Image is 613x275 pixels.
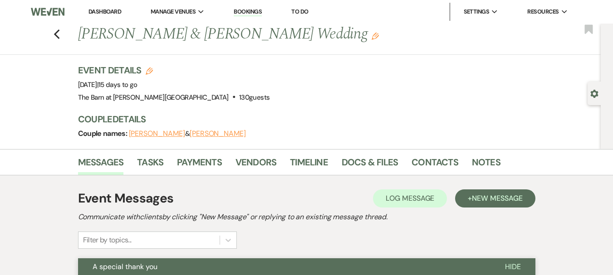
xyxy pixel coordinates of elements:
h1: [PERSON_NAME] & [PERSON_NAME] Wedding [78,24,485,45]
span: Log Message [386,193,434,203]
button: [PERSON_NAME] [190,130,246,137]
span: Hide [505,262,521,271]
span: Couple names: [78,129,129,138]
a: Docs & Files [342,155,398,175]
button: Open lead details [590,89,598,97]
span: Manage Venues [151,7,196,16]
a: Contacts [412,155,458,175]
button: +New Message [455,189,535,207]
a: Timeline [290,155,328,175]
div: Filter by topics... [83,235,132,246]
span: Settings [464,7,490,16]
h1: Event Messages [78,189,174,208]
span: | [97,80,137,89]
span: 15 days to go [98,80,137,89]
a: Messages [78,155,124,175]
span: New Message [472,193,522,203]
span: Resources [527,7,559,16]
h3: Couple Details [78,113,586,125]
button: Log Message [373,189,447,207]
a: To Do [291,8,308,15]
a: Vendors [235,155,276,175]
a: Payments [177,155,222,175]
a: Notes [472,155,500,175]
span: 130 guests [239,93,270,102]
span: & [129,129,246,138]
button: [PERSON_NAME] [129,130,185,137]
h2: Communicate with clients by clicking "New Message" or replying to an existing message thread. [78,212,535,222]
span: [DATE] [78,80,137,89]
span: A special thank you [93,262,157,271]
a: Bookings [234,8,262,16]
button: Edit [372,32,379,40]
span: The Barn at [PERSON_NAME][GEOGRAPHIC_DATA] [78,93,229,102]
h3: Event Details [78,64,270,77]
img: Weven Logo [31,2,65,21]
a: Tasks [137,155,163,175]
a: Dashboard [88,8,121,15]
